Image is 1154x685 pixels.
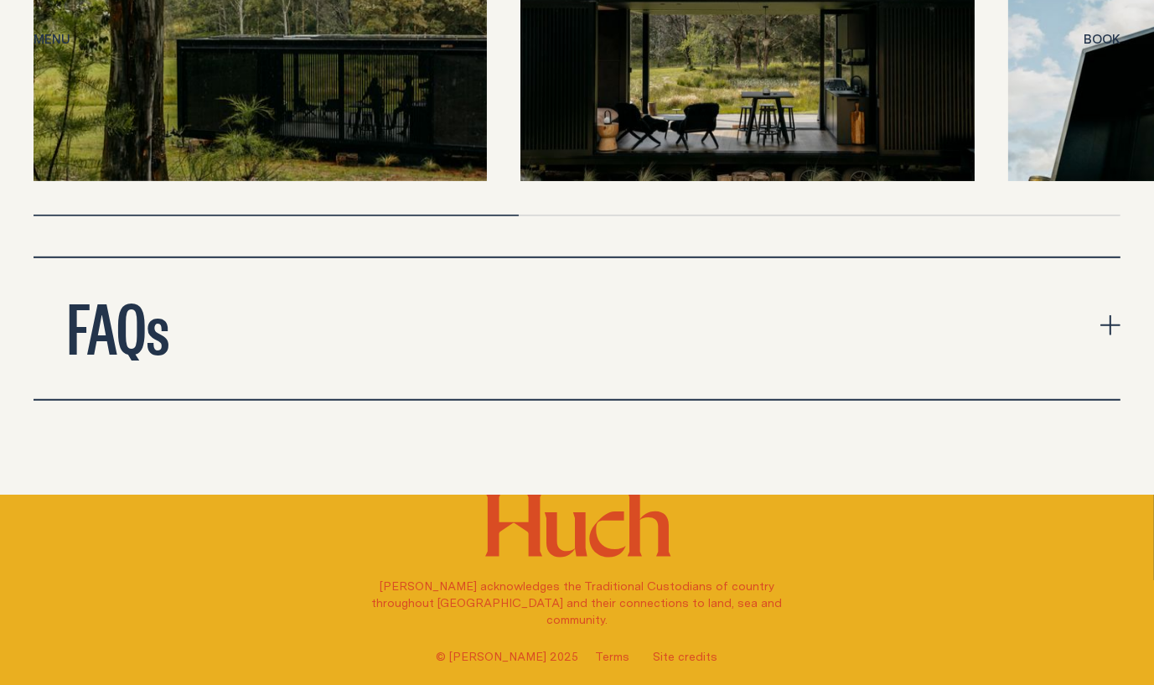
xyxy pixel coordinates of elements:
[1084,30,1120,50] button: show booking tray
[363,578,792,628] p: [PERSON_NAME] acknowledges the Traditional Custodians of country throughout [GEOGRAPHIC_DATA] and...
[67,292,169,359] h2: FAQs
[1084,33,1120,45] span: Book
[654,648,718,665] a: Site credits
[596,648,630,665] a: Terms
[34,30,70,50] button: show menu
[437,648,579,665] span: © [PERSON_NAME] 2025
[34,33,70,45] span: Menu
[34,258,1120,399] button: expand accordion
